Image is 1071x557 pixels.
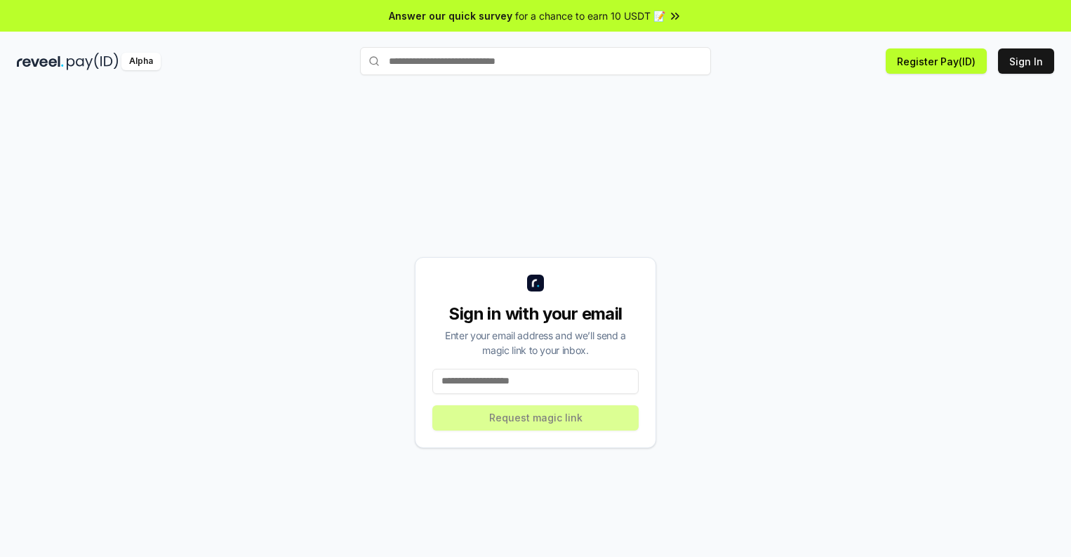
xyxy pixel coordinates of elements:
span: Answer our quick survey [389,8,512,23]
span: for a chance to earn 10 USDT 📝 [515,8,665,23]
button: Sign In [998,48,1054,74]
img: reveel_dark [17,53,64,70]
div: Enter your email address and we’ll send a magic link to your inbox. [432,328,639,358]
img: pay_id [67,53,119,70]
div: Sign in with your email [432,303,639,325]
img: logo_small [527,275,544,291]
button: Register Pay(ID) [886,48,987,74]
div: Alpha [121,53,161,70]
